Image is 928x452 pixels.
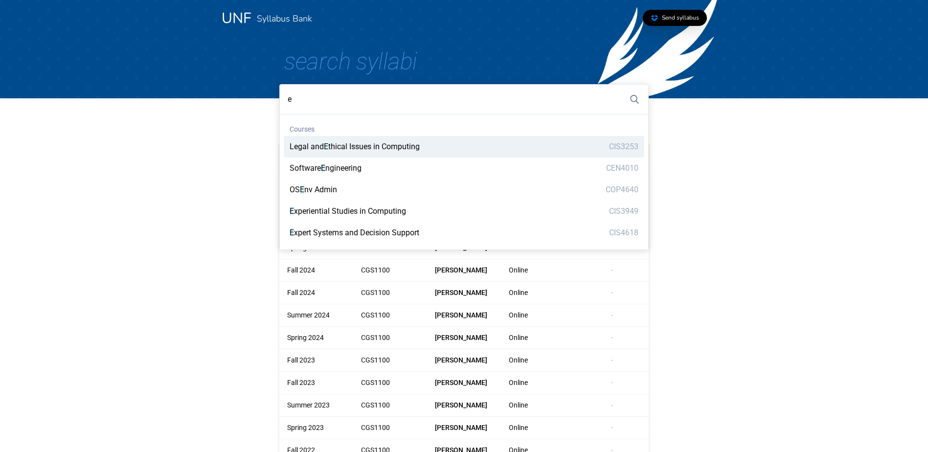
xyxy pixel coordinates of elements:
[279,394,353,416] div: Summer 2023
[501,327,575,349] div: Online
[290,142,324,151] span: Legal and
[353,417,427,439] div: CGS1100
[353,394,427,416] div: CGS1100
[279,417,353,439] div: Spring 2023
[611,356,613,364] span: -
[353,304,427,326] div: CGS1100
[279,372,353,394] div: Fall 2023
[328,142,420,151] span: thical Issues in Computing
[501,394,575,416] div: Online
[606,163,638,173] span: CEN4010
[501,304,575,326] div: Online
[427,394,501,416] div: [PERSON_NAME]
[427,259,501,281] div: [PERSON_NAME]
[257,13,312,24] a: Syllabus Bank
[611,311,613,319] span: -
[427,417,501,439] div: [PERSON_NAME]
[353,327,427,349] div: CGS1100
[501,372,575,394] div: Online
[609,228,638,237] span: CIS4618
[606,185,638,194] span: COP4640
[290,163,321,173] span: Software
[325,163,362,173] span: ngineering
[501,282,575,304] div: Online
[279,349,353,371] div: Fall 2023
[643,10,707,26] a: Send syllabus
[279,327,353,349] div: Spring 2024
[353,349,427,371] div: CGS1100
[427,349,501,371] div: [PERSON_NAME]
[501,417,575,439] div: Online
[501,259,575,281] div: Online
[280,124,648,136] div: Courses
[611,334,613,341] span: -
[501,349,575,371] div: Online
[294,228,419,237] span: xpert Systems and Decision Support
[427,304,501,326] div: [PERSON_NAME]
[353,282,427,304] div: CGS1100
[427,327,501,349] div: [PERSON_NAME]
[662,14,699,22] span: Send syllabus
[611,289,613,296] span: -
[611,379,613,386] span: -
[279,304,353,326] div: Summer 2024
[284,47,417,75] span: Search Syllabi
[609,142,638,151] span: CIS3253
[321,163,325,173] mark: E
[353,372,427,394] div: CGS1100
[222,8,251,28] a: UNF
[609,206,638,216] span: CIS3949
[290,206,294,216] mark: E
[300,185,304,194] mark: E
[353,259,427,281] div: CGS1100
[279,84,649,114] input: Search for a course
[427,372,501,394] div: [PERSON_NAME]
[611,424,613,431] span: -
[290,228,294,237] mark: E
[290,185,300,194] span: OS
[611,266,613,274] span: -
[304,185,337,194] span: nv Admin
[324,142,328,151] mark: E
[279,282,353,304] div: Fall 2024
[294,206,406,216] span: xperiential Studies in Computing
[427,282,501,304] div: [PERSON_NAME]
[611,401,613,409] span: -
[279,259,353,281] div: Fall 2024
